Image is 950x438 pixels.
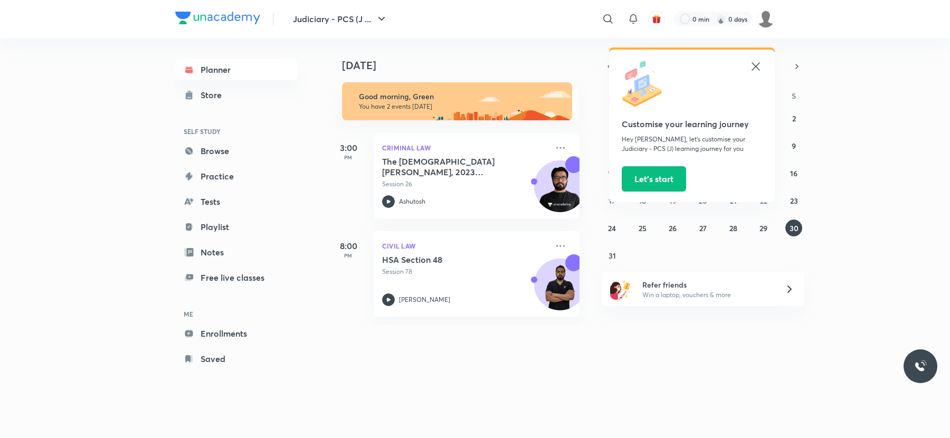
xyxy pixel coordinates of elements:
[785,220,802,236] button: August 30, 2025
[604,247,621,264] button: August 31, 2025
[382,156,514,177] h5: The Bharatiya Nyaya Sanhita, 2023 Lecture 22
[327,252,369,259] p: PM
[175,267,298,288] a: Free live classes
[175,140,298,161] a: Browse
[609,196,615,206] abbr: August 17, 2025
[622,118,762,130] h5: Customise your learning journey
[609,251,616,261] abbr: August 31, 2025
[382,179,548,189] p: Session 26
[604,165,621,182] button: August 10, 2025
[327,141,369,154] h5: 3:00
[622,135,762,154] p: Hey [PERSON_NAME], let’s customise your Judiciary - PCS (J) learning journey for you
[610,279,631,300] img: referral
[535,264,585,315] img: Avatar
[642,279,772,290] h6: Refer friends
[175,59,298,80] a: Planner
[399,295,450,304] p: [PERSON_NAME]
[725,220,742,236] button: August 28, 2025
[664,220,681,236] button: August 26, 2025
[755,220,772,236] button: August 29, 2025
[327,240,369,252] h5: 8:00
[760,196,767,206] abbr: August 22, 2025
[669,223,677,233] abbr: August 26, 2025
[604,192,621,209] button: August 17, 2025
[639,223,647,233] abbr: August 25, 2025
[175,191,298,212] a: Tests
[175,12,260,24] img: Company Logo
[175,305,298,323] h6: ME
[790,168,797,178] abbr: August 16, 2025
[359,92,563,101] h6: Good morning, Green
[729,223,737,233] abbr: August 28, 2025
[785,110,802,127] button: August 2, 2025
[759,223,767,233] abbr: August 29, 2025
[622,60,669,108] img: icon
[382,240,548,252] p: Civil Law
[648,11,665,27] button: avatar
[757,10,775,28] img: Green Vr
[699,196,707,206] abbr: August 20, 2025
[535,166,585,217] img: Avatar
[175,348,298,369] a: Saved
[792,113,796,123] abbr: August 2, 2025
[175,216,298,237] a: Playlist
[790,196,798,206] abbr: August 23, 2025
[604,137,621,154] button: August 3, 2025
[914,360,927,373] img: ttu
[175,12,260,27] a: Company Logo
[785,192,802,209] button: August 23, 2025
[175,122,298,140] h6: SELF STUDY
[790,223,799,233] abbr: August 30, 2025
[201,89,228,101] div: Store
[642,290,772,300] p: Win a laptop, vouchers & more
[342,59,590,72] h4: [DATE]
[730,196,737,206] abbr: August 21, 2025
[785,165,802,182] button: August 16, 2025
[716,14,726,24] img: streak
[175,323,298,344] a: Enrollments
[669,196,677,206] abbr: August 19, 2025
[634,220,651,236] button: August 25, 2025
[382,141,548,154] p: Criminal Law
[792,141,796,151] abbr: August 9, 2025
[342,82,572,120] img: morning
[785,137,802,154] button: August 9, 2025
[604,220,621,236] button: August 24, 2025
[608,168,616,178] abbr: August 10, 2025
[175,84,298,106] a: Store
[652,14,661,24] img: avatar
[359,102,563,111] p: You have 2 events [DATE]
[175,242,298,263] a: Notes
[695,220,711,236] button: August 27, 2025
[327,154,369,160] p: PM
[399,197,425,206] p: Ashutosh
[287,8,394,30] button: Judiciary - PCS (J ...
[639,196,646,206] abbr: August 18, 2025
[608,223,616,233] abbr: August 24, 2025
[175,166,298,187] a: Practice
[382,267,548,277] p: Session 78
[622,166,686,192] button: Let’s start
[792,91,796,101] abbr: Saturday
[382,254,514,265] h5: HSA Section 48
[699,223,707,233] abbr: August 27, 2025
